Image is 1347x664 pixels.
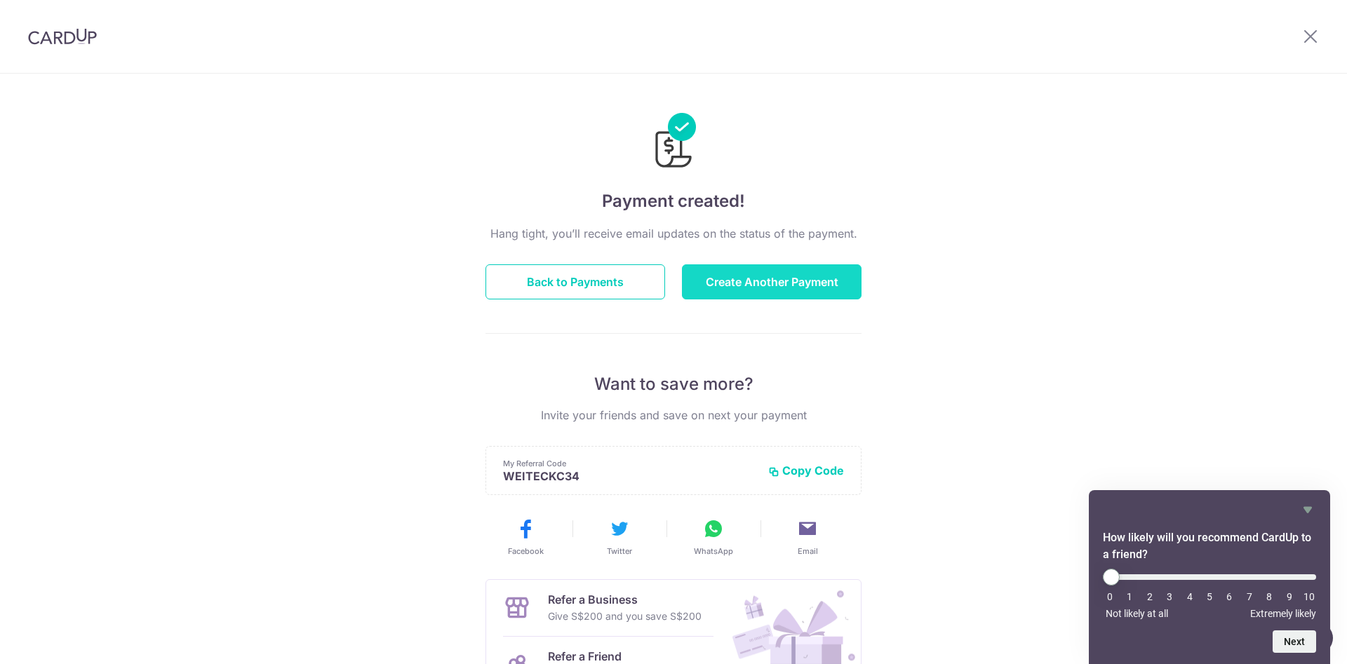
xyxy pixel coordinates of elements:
span: Twitter [607,546,632,557]
button: Twitter [578,517,661,557]
h2: How likely will you recommend CardUp to a friend? Select an option from 0 to 10, with 0 being Not... [1103,529,1316,563]
p: Want to save more? [485,373,862,395]
p: My Referral Code [503,458,757,469]
button: Email [766,517,849,557]
li: 0 [1103,591,1117,602]
li: 4 [1183,591,1197,602]
span: Email [798,546,818,557]
li: 6 [1222,591,1236,602]
button: Back to Payments [485,264,665,299]
div: How likely will you recommend CardUp to a friend? Select an option from 0 to 10, with 0 being Not... [1103,569,1316,619]
img: CardUp [28,28,97,45]
span: Facebook [508,546,544,557]
img: Payments [651,113,696,172]
span: WhatsApp [694,546,733,557]
li: 7 [1242,591,1256,602]
h4: Payment created! [485,189,862,214]
li: 10 [1302,591,1316,602]
p: Invite your friends and save on next your payment [485,407,862,424]
li: 3 [1162,591,1177,602]
p: WEITECKC34 [503,469,757,483]
span: Not likely at all [1106,608,1168,619]
li: 1 [1122,591,1137,602]
button: Copy Code [768,463,844,477]
span: Help [32,10,60,22]
button: Create Another Payment [682,264,862,299]
button: WhatsApp [672,517,755,557]
p: Hang tight, you’ll receive email updates on the status of the payment. [485,225,862,242]
li: 2 [1143,591,1157,602]
p: Give S$200 and you save S$200 [548,608,702,625]
button: Facebook [484,517,567,557]
li: 8 [1262,591,1276,602]
span: Extremely likely [1250,608,1316,619]
li: 9 [1282,591,1296,602]
button: Hide survey [1299,501,1316,518]
p: Refer a Business [548,591,702,608]
button: Next question [1273,630,1316,653]
div: How likely will you recommend CardUp to a friend? Select an option from 0 to 10, with 0 being Not... [1103,501,1316,653]
li: 5 [1202,591,1217,602]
